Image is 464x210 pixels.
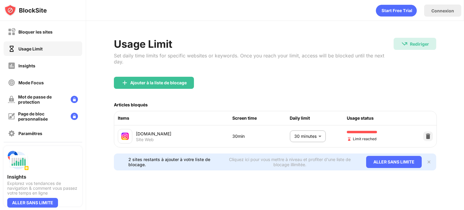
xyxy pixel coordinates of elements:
[294,133,316,140] p: 30 minutes
[18,94,66,105] div: Mot de passe de protection
[427,160,431,164] img: x-button.svg
[128,157,217,167] div: 2 sites restants à ajouter à votre liste de blocage.
[114,102,148,107] div: Articles bloqués
[431,8,454,13] div: Connexion
[366,156,422,168] div: ALLER SANS LIMITE
[18,131,42,136] div: Paramêtres
[7,174,79,180] div: Insights
[376,5,417,17] div: animation
[18,29,53,34] div: Bloquer les sites
[114,53,394,65] div: Set daily time limits for specific websites or keywords. Once you reach your limit, access will b...
[114,38,394,50] div: Usage Limit
[8,96,15,103] img: password-protection-off.svg
[136,137,154,142] div: Site Web
[8,130,15,137] img: settings-off.svg
[290,115,347,121] div: Daily limit
[347,136,376,142] span: Limit reached
[221,157,359,167] div: Cliquez ici pour vous mettre à niveau et profiter d'une liste de blocage illimitée.
[347,137,352,141] img: hourglass-end.svg
[18,111,66,121] div: Page de bloc personnalisée
[232,133,290,140] div: 30min
[18,46,43,51] div: Usage Limit
[71,113,78,120] img: lock-menu.svg
[8,113,15,120] img: customize-block-page-off.svg
[18,80,44,85] div: Mode Focus
[410,41,429,47] div: Rediriger
[7,181,79,195] div: Explorez vos tendances de navigation & comment vous passez votre temps en ligne
[18,63,35,68] div: Insights
[4,4,47,16] img: logo-blocksite.svg
[7,198,58,208] div: ALLER SANS LIMITE
[136,131,232,137] div: [DOMAIN_NAME]
[130,80,187,85] div: Ajouter à la liste de blocage
[347,115,404,121] div: Usage status
[121,133,129,140] img: favicons
[8,79,15,86] img: focus-off.svg
[8,62,15,69] img: insights-off.svg
[118,115,232,121] div: Items
[8,45,15,53] img: time-usage-on.svg
[7,150,29,171] img: push-insights.svg
[8,28,15,36] img: block-off.svg
[71,96,78,103] img: lock-menu.svg
[232,115,290,121] div: Screen time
